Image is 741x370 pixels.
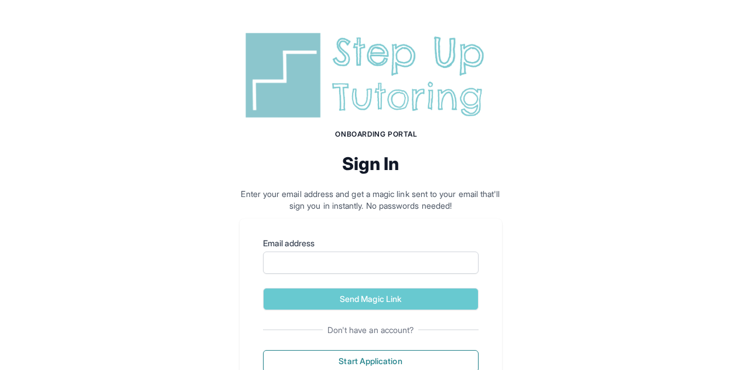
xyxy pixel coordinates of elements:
[263,288,479,310] button: Send Magic Link
[240,153,502,174] h2: Sign In
[323,324,419,336] span: Don't have an account?
[263,237,479,249] label: Email address
[240,188,502,212] p: Enter your email address and get a magic link sent to your email that'll sign you in instantly. N...
[251,130,502,139] h1: Onboarding Portal
[240,28,502,123] img: Step Up Tutoring horizontal logo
